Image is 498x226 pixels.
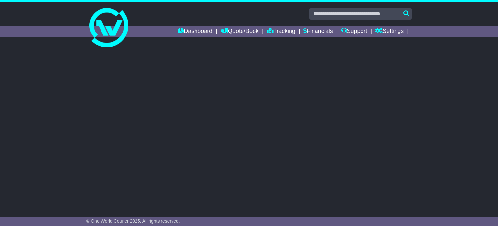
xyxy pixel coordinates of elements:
[267,26,295,37] a: Tracking
[220,26,259,37] a: Quote/Book
[86,219,180,224] span: © One World Courier 2025. All rights reserved.
[341,26,367,37] a: Support
[178,26,212,37] a: Dashboard
[303,26,333,37] a: Financials
[375,26,404,37] a: Settings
